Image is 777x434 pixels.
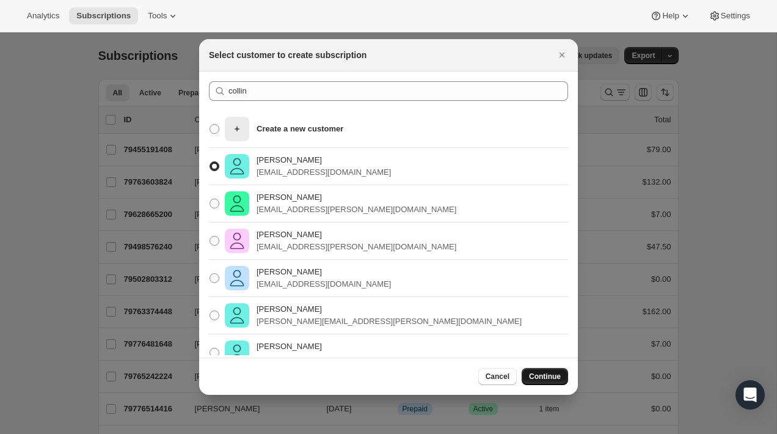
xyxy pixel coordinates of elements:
[257,340,391,353] p: [PERSON_NAME]
[257,353,391,365] p: [EMAIL_ADDRESS][DOMAIN_NAME]
[701,7,757,24] button: Settings
[529,372,561,381] span: Continue
[553,46,571,64] button: Close
[257,315,522,328] p: [PERSON_NAME][EMAIL_ADDRESS][PERSON_NAME][DOMAIN_NAME]
[257,191,456,204] p: [PERSON_NAME]
[662,11,679,21] span: Help
[257,241,456,253] p: [EMAIL_ADDRESS][PERSON_NAME][DOMAIN_NAME]
[643,7,698,24] button: Help
[76,11,131,21] span: Subscriptions
[257,229,456,241] p: [PERSON_NAME]
[257,278,391,290] p: [EMAIL_ADDRESS][DOMAIN_NAME]
[257,123,343,135] p: Create a new customer
[27,11,59,21] span: Analytics
[228,81,568,101] input: Search
[257,266,391,278] p: [PERSON_NAME]
[257,204,456,216] p: [EMAIL_ADDRESS][PERSON_NAME][DOMAIN_NAME]
[721,11,750,21] span: Settings
[486,372,509,381] span: Cancel
[140,7,186,24] button: Tools
[522,368,568,385] button: Continue
[69,7,138,24] button: Subscriptions
[257,154,391,166] p: [PERSON_NAME]
[257,303,522,315] p: [PERSON_NAME]
[209,49,367,61] h2: Select customer to create subscription
[148,11,167,21] span: Tools
[257,166,391,178] p: [EMAIL_ADDRESS][DOMAIN_NAME]
[20,7,67,24] button: Analytics
[735,380,765,410] div: Open Intercom Messenger
[478,368,517,385] button: Cancel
